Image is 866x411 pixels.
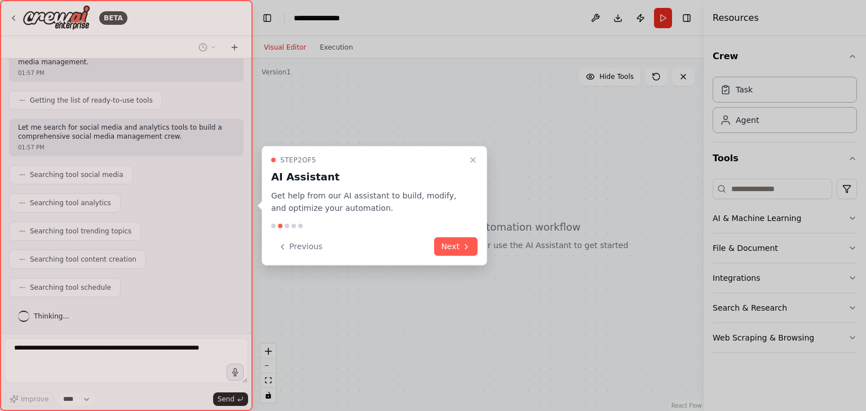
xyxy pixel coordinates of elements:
p: Get help from our AI assistant to build, modify, and optimize your automation. [271,189,464,215]
span: Step 2 of 5 [280,155,316,164]
button: Previous [271,237,329,256]
button: Hide left sidebar [259,10,275,26]
button: Close walkthrough [466,153,480,166]
h3: AI Assistant [271,169,464,184]
button: Next [434,237,478,256]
